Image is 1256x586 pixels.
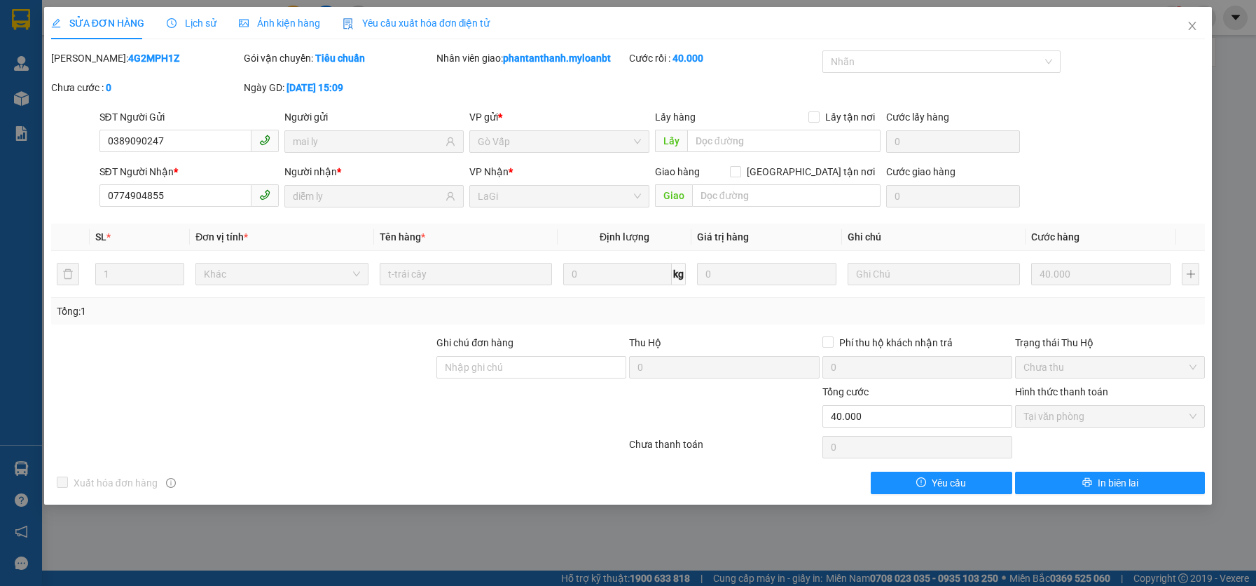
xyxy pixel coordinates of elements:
[343,18,490,29] span: Yêu cầu xuất hóa đơn điện tử
[687,130,881,152] input: Dọc đường
[204,264,359,285] span: Khác
[822,386,869,397] span: Tổng cước
[692,184,881,207] input: Dọc đường
[1031,231,1079,243] span: Cước hàng
[287,82,343,93] b: [DATE] 15:09
[503,53,611,64] b: phantanthanh.myloanbt
[697,231,749,243] span: Giá trị hàng
[655,111,696,123] span: Lấy hàng
[244,50,434,66] div: Gói vận chuyển:
[57,304,485,319] div: Tổng: 1
[871,472,1012,494] button: exclamation-circleYêu cầu
[1015,472,1205,494] button: printerIn biên lai
[436,50,626,66] div: Nhân viên giao:
[57,263,79,285] button: delete
[446,137,455,146] span: user
[629,50,819,66] div: Cước rồi :
[655,166,700,177] span: Giao hàng
[1182,263,1199,285] button: plus
[99,109,279,125] div: SĐT Người Gửi
[697,263,836,285] input: 0
[167,18,216,29] span: Lịch sử
[628,437,820,461] div: Chưa thanh toán
[315,53,365,64] b: Tiêu chuẩn
[51,18,144,29] span: SỬA ĐƠN HÀNG
[284,109,464,125] div: Người gửi
[99,164,279,179] div: SĐT Người Nhận
[478,131,640,152] span: Gò Vấp
[95,231,106,243] span: SL
[469,166,509,177] span: VP Nhận
[239,18,320,29] span: Ảnh kiện hàng
[886,130,1019,153] input: Cước lấy hàng
[916,477,926,489] span: exclamation-circle
[1173,7,1212,46] button: Close
[932,475,966,491] span: Yêu cầu
[629,337,661,348] span: Thu Hộ
[380,231,425,243] span: Tên hàng
[195,231,248,243] span: Đơn vị tính
[478,186,640,207] span: LaGi
[51,18,61,28] span: edit
[436,337,513,348] label: Ghi chú đơn hàng
[167,18,177,28] span: clock-circle
[1023,406,1196,427] span: Tại văn phòng
[886,166,955,177] label: Cước giao hàng
[1023,357,1196,378] span: Chưa thu
[848,263,1020,285] input: Ghi Chú
[655,130,687,152] span: Lấy
[380,263,552,285] input: VD: Bàn, Ghế
[1015,335,1205,350] div: Trạng thái Thu Hộ
[820,109,881,125] span: Lấy tận nơi
[834,335,958,350] span: Phí thu hộ khách nhận trả
[239,18,249,28] span: picture
[1187,20,1198,32] span: close
[128,53,179,64] b: 4G2MPH1Z
[51,50,241,66] div: [PERSON_NAME]:
[446,191,455,201] span: user
[886,111,949,123] label: Cước lấy hàng
[68,475,163,491] span: Xuất hóa đơn hàng
[655,184,692,207] span: Giao
[1082,477,1092,489] span: printer
[259,135,270,146] span: phone
[106,82,111,93] b: 0
[343,18,354,29] img: icon
[672,263,686,285] span: kg
[672,53,703,64] b: 40.000
[51,80,241,95] div: Chưa cước :
[166,478,176,488] span: info-circle
[436,356,626,379] input: Ghi chú đơn hàng
[259,189,270,200] span: phone
[1015,386,1108,397] label: Hình thức thanh toán
[886,185,1019,207] input: Cước giao hàng
[1031,263,1171,285] input: 0
[842,224,1026,251] th: Ghi chú
[469,109,649,125] div: VP gửi
[741,164,881,179] span: [GEOGRAPHIC_DATA] tận nơi
[293,134,443,149] input: Tên người gửi
[284,164,464,179] div: Người nhận
[600,231,649,243] span: Định lượng
[293,189,443,204] input: Tên người nhận
[244,80,434,95] div: Ngày GD:
[1098,475,1138,491] span: In biên lai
